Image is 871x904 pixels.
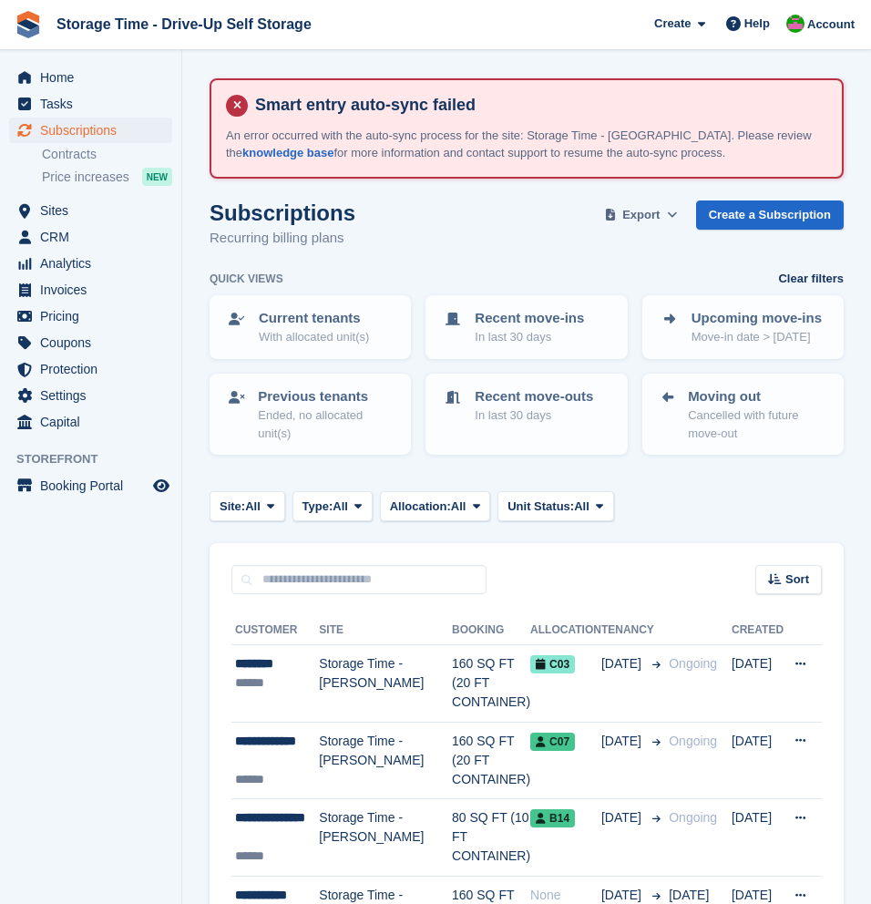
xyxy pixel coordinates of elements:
[226,127,827,162] p: An error occurred with the auto-sync process for the site: Storage Time - [GEOGRAPHIC_DATA]. Plea...
[622,206,660,224] span: Export
[40,65,149,90] span: Home
[333,498,348,516] span: All
[688,386,827,407] p: Moving out
[42,146,172,163] a: Contracts
[669,656,717,671] span: Ongoing
[42,167,172,187] a: Price increases NEW
[248,95,827,116] h4: Smart entry auto-sync failed
[40,409,149,435] span: Capital
[380,491,491,521] button: Allocation: All
[40,277,149,303] span: Invoices
[732,645,784,723] td: [DATE]
[210,228,355,249] p: Recurring billing plans
[319,722,452,799] td: Storage Time - [PERSON_NAME]
[302,498,333,516] span: Type:
[40,356,149,382] span: Protection
[150,475,172,497] a: Preview store
[319,799,452,877] td: Storage Time - [PERSON_NAME]
[49,9,319,39] a: Storage Time - Drive-Up Self Storage
[452,722,530,799] td: 160 SQ FT (20 FT CONTAINER)
[778,270,844,288] a: Clear filters
[692,328,822,346] p: Move-in date > [DATE]
[601,616,661,645] th: Tenancy
[601,200,681,231] button: Export
[319,616,452,645] th: Site
[601,654,645,673] span: [DATE]
[427,297,625,357] a: Recent move-ins In last 30 days
[319,645,452,723] td: Storage Time - [PERSON_NAME]
[40,303,149,329] span: Pricing
[40,91,149,117] span: Tasks
[732,799,784,877] td: [DATE]
[669,810,717,825] span: Ongoing
[452,616,530,645] th: Booking
[9,198,172,223] a: menu
[210,271,283,287] h6: Quick views
[530,809,575,827] span: B14
[475,328,584,346] p: In last 30 days
[9,330,172,355] a: menu
[692,308,822,329] p: Upcoming move-ins
[530,733,575,751] span: C07
[9,251,172,276] a: menu
[574,498,589,516] span: All
[601,808,645,827] span: [DATE]
[9,303,172,329] a: menu
[9,383,172,408] a: menu
[475,308,584,329] p: Recent move-ins
[452,645,530,723] td: 160 SQ FT (20 FT CONTAINER)
[292,491,373,521] button: Type: All
[9,409,172,435] a: menu
[259,328,369,346] p: With allocated unit(s)
[452,799,530,877] td: 80 SQ FT (10 FT CONTAINER)
[9,224,172,250] a: menu
[732,616,784,645] th: Created
[475,406,593,425] p: In last 30 days
[9,118,172,143] a: menu
[40,224,149,250] span: CRM
[669,888,709,902] span: [DATE]
[9,277,172,303] a: menu
[475,386,593,407] p: Recent move-outs
[259,308,369,329] p: Current tenants
[9,65,172,90] a: menu
[507,498,574,516] span: Unit Status:
[40,118,149,143] span: Subscriptions
[142,168,172,186] div: NEW
[258,406,395,442] p: Ended, no allocated unit(s)
[669,734,717,748] span: Ongoing
[688,406,827,442] p: Cancelled with future move-out
[530,655,575,673] span: C03
[530,616,601,645] th: Allocation
[451,498,466,516] span: All
[9,473,172,498] a: menu
[644,375,842,454] a: Moving out Cancelled with future move-out
[390,498,451,516] span: Allocation:
[732,722,784,799] td: [DATE]
[9,91,172,117] a: menu
[211,297,409,357] a: Current tenants With allocated unit(s)
[785,570,809,589] span: Sort
[210,200,355,225] h1: Subscriptions
[231,616,319,645] th: Customer
[40,330,149,355] span: Coupons
[245,498,261,516] span: All
[40,198,149,223] span: Sites
[40,251,149,276] span: Analytics
[258,386,395,407] p: Previous tenants
[807,15,855,34] span: Account
[42,169,129,186] span: Price increases
[744,15,770,33] span: Help
[601,732,645,751] span: [DATE]
[211,375,409,454] a: Previous tenants Ended, no allocated unit(s)
[786,15,804,33] img: Saeed
[9,356,172,382] a: menu
[654,15,691,33] span: Create
[497,491,613,521] button: Unit Status: All
[220,498,245,516] span: Site:
[644,297,842,357] a: Upcoming move-ins Move-in date > [DATE]
[15,11,42,38] img: stora-icon-8386f47178a22dfd0bd8f6a31ec36ba5ce8667c1dd55bd0f319d3a0aa187defe.svg
[16,450,181,468] span: Storefront
[696,200,844,231] a: Create a Subscription
[40,473,149,498] span: Booking Portal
